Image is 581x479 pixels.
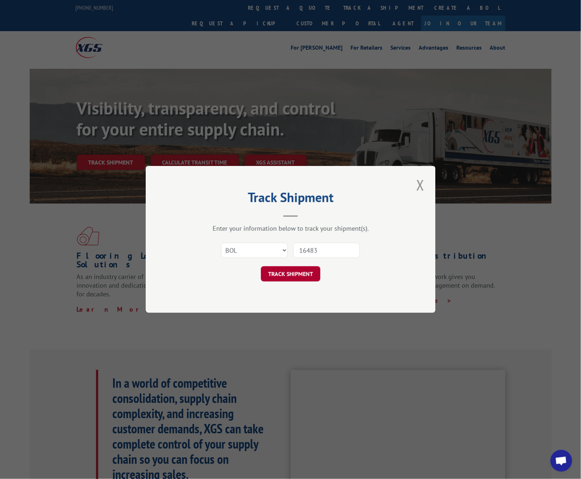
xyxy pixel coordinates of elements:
button: TRACK SHIPMENT [261,267,320,282]
button: Close modal [414,175,427,195]
input: Number(s) [293,243,360,258]
a: Open chat [551,450,572,472]
div: Enter your information below to track your shipment(s). [182,225,399,233]
h2: Track Shipment [182,192,399,206]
